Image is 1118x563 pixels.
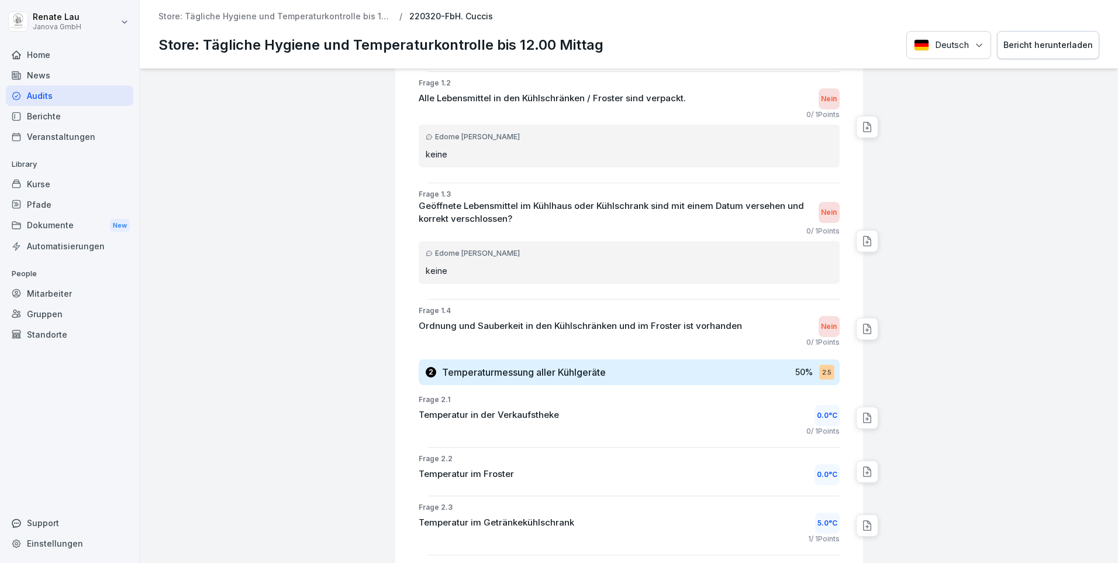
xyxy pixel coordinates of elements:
[426,265,833,277] p: keine
[815,405,840,426] div: 0.0 °C
[819,202,840,223] div: Nein
[419,454,840,464] p: Frage 2.2
[399,12,402,22] p: /
[819,316,840,337] div: Nein
[806,426,840,437] p: 0 / 1 Points
[6,215,133,236] a: DokumenteNew
[815,513,840,534] div: 5.0 °C
[158,12,392,22] a: Store: Tägliche Hygiene und Temperaturkontrolle bis 12.00 Mittag
[806,226,840,236] p: 0 / 1 Points
[906,31,991,60] button: Language
[6,44,133,65] a: Home
[795,366,813,378] p: 50 %
[419,200,813,226] p: Geöffnete Lebensmittel im Kühlhaus oder Kühlschrank sind mit einem Datum versehen und korrekt ver...
[6,513,133,533] div: Support
[426,132,833,142] div: Edome [PERSON_NAME]
[419,92,686,105] p: Alle Lebensmittel in den Kühlschränken / Froster sind verpackt.
[6,265,133,283] p: People
[409,12,493,22] p: 220320-FbH. Cuccis
[419,189,840,200] p: Frage 1.3
[6,215,133,236] div: Dokumente
[6,324,133,345] a: Standorte
[819,88,840,109] div: Nein
[33,23,81,31] p: Janova GmbH
[33,12,81,22] p: Renate Lau
[935,39,969,52] p: Deutsch
[6,65,133,85] a: News
[6,106,133,126] a: Berichte
[6,194,133,215] a: Pfade
[6,533,133,554] a: Einstellungen
[914,39,929,51] img: Deutsch
[419,502,840,513] p: Frage 2.3
[6,155,133,174] p: Library
[419,468,514,481] p: Temperatur im Froster
[426,148,833,160] p: keine
[6,126,133,147] a: Veranstaltungen
[806,337,840,348] p: 0 / 1 Points
[819,365,834,379] div: 2.5
[806,109,840,120] p: 0 / 1 Points
[419,320,742,333] p: Ordnung und Sauberkeit in den Kühlschränken und im Froster ist vorhanden
[6,236,133,256] a: Automatisierungen
[6,174,133,194] a: Kurse
[808,534,840,544] p: 1 / 1 Points
[419,394,840,405] p: Frage 2.1
[442,366,606,379] h3: Temperaturmessung aller Kühlgeräte
[997,31,1099,60] button: Bericht herunterladen
[426,367,436,377] div: 2
[815,464,840,485] div: 0.0 °C
[158,35,603,56] p: Store: Tägliche Hygiene und Temperaturkontrolle bis 12.00 Mittag
[6,304,133,324] a: Gruppen
[419,78,840,88] p: Frage 1.2
[110,219,130,232] div: New
[419,516,574,530] p: Temperatur im Getränkekühlschrank
[419,408,559,422] p: Temperatur in der Verkaufstheke
[419,305,840,316] p: Frage 1.4
[426,248,833,259] div: Edome [PERSON_NAME]
[6,283,133,304] a: Mitarbeiter
[1003,39,1093,52] div: Bericht herunterladen
[6,85,133,106] a: Audits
